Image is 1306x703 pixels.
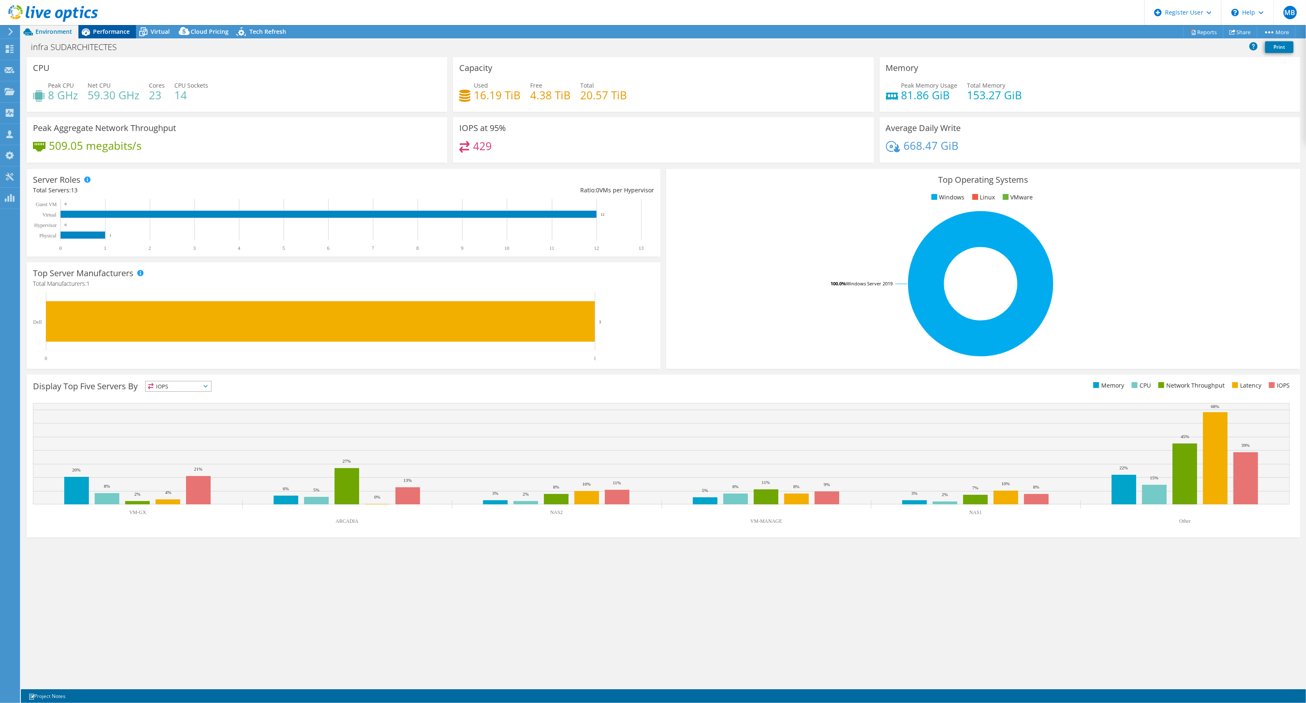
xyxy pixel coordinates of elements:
[174,91,208,100] h4: 14
[599,319,601,324] text: 1
[1091,381,1124,390] li: Memory
[1181,434,1189,439] text: 45%
[1211,404,1219,409] text: 68%
[43,212,57,218] text: Virtual
[594,245,599,251] text: 12
[732,484,739,489] text: 8%
[374,494,380,499] text: 0%
[762,480,770,485] text: 11%
[594,355,596,361] text: 1
[93,28,130,35] span: Performance
[1183,25,1223,38] a: Reports
[901,81,958,89] span: Peak Memory Usage
[530,81,542,89] span: Free
[249,28,286,35] span: Tech Refresh
[492,491,498,496] text: 3%
[474,81,488,89] span: Used
[1283,6,1297,19] span: MB
[104,245,106,251] text: 1
[33,175,81,184] h3: Server Roles
[824,482,830,487] text: 9%
[1267,381,1290,390] li: IOPS
[191,28,229,35] span: Cloud Pricing
[582,481,591,486] text: 10%
[282,245,285,251] text: 5
[193,245,196,251] text: 3
[149,91,165,100] h4: 23
[613,480,621,485] text: 11%
[33,63,50,73] h3: CPU
[313,487,320,492] text: 5%
[336,518,359,524] text: ARCADIA
[793,484,800,489] text: 8%
[104,484,110,489] text: 8%
[473,141,492,151] h4: 429
[549,245,554,251] text: 11
[33,269,133,278] h3: Top Server Manufacturers
[129,509,146,515] text: VM-GX
[48,81,74,89] span: Peak CPU
[1241,443,1250,448] text: 39%
[146,381,211,391] span: IOPS
[33,123,176,133] h3: Peak Aggregate Network Throughput
[967,81,1006,89] span: Total Memory
[344,186,654,195] div: Ratio: VMs per Hypervisor
[372,245,374,251] text: 7
[34,222,57,228] text: Hypervisor
[45,355,47,361] text: 0
[846,280,893,287] tspan: Windows Server 2019
[601,212,604,217] text: 12
[1179,518,1190,524] text: Other
[672,175,1293,184] h3: Top Operating Systems
[1130,381,1151,390] li: CPU
[109,233,111,237] text: 1
[702,488,708,493] text: 5%
[416,245,419,251] text: 8
[33,186,344,195] div: Total Servers:
[1120,465,1128,470] text: 22%
[327,245,330,251] text: 6
[72,467,81,472] text: 20%
[36,202,57,207] text: Guest VM
[929,193,965,202] li: Windows
[33,279,654,288] h4: Total Manufacturers:
[550,509,563,515] text: NAS2
[59,245,62,251] text: 0
[1150,475,1158,480] text: 15%
[504,245,509,251] text: 10
[1001,193,1033,202] li: VMware
[1033,484,1039,489] text: 8%
[530,91,571,100] h4: 4.38 TiB
[886,123,961,133] h3: Average Daily Write
[459,63,492,73] h3: Capacity
[750,518,782,524] text: VM-MANAGE
[403,478,412,483] text: 13%
[283,486,289,491] text: 6%
[901,91,958,100] h4: 81.86 GiB
[942,492,948,497] text: 2%
[1223,25,1257,38] a: Share
[148,245,151,251] text: 2
[1231,9,1239,16] svg: \n
[65,202,67,206] text: 0
[886,63,918,73] h3: Memory
[459,123,506,133] h3: IOPS at 95%
[1230,381,1261,390] li: Latency
[174,81,208,89] span: CPU Sockets
[1156,381,1225,390] li: Network Throughput
[553,484,559,489] text: 8%
[580,91,627,100] h4: 20.57 TiB
[903,141,959,150] h4: 668.47 GiB
[596,186,599,194] span: 0
[238,245,240,251] text: 4
[149,81,165,89] span: Cores
[165,490,171,495] text: 4%
[88,81,111,89] span: Net CPU
[830,280,846,287] tspan: 100.0%
[911,491,918,496] text: 3%
[580,81,594,89] span: Total
[342,459,351,464] text: 27%
[88,91,139,100] h4: 59.30 GHz
[523,491,529,496] text: 2%
[27,43,130,52] h1: infra SUDARCHITECTES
